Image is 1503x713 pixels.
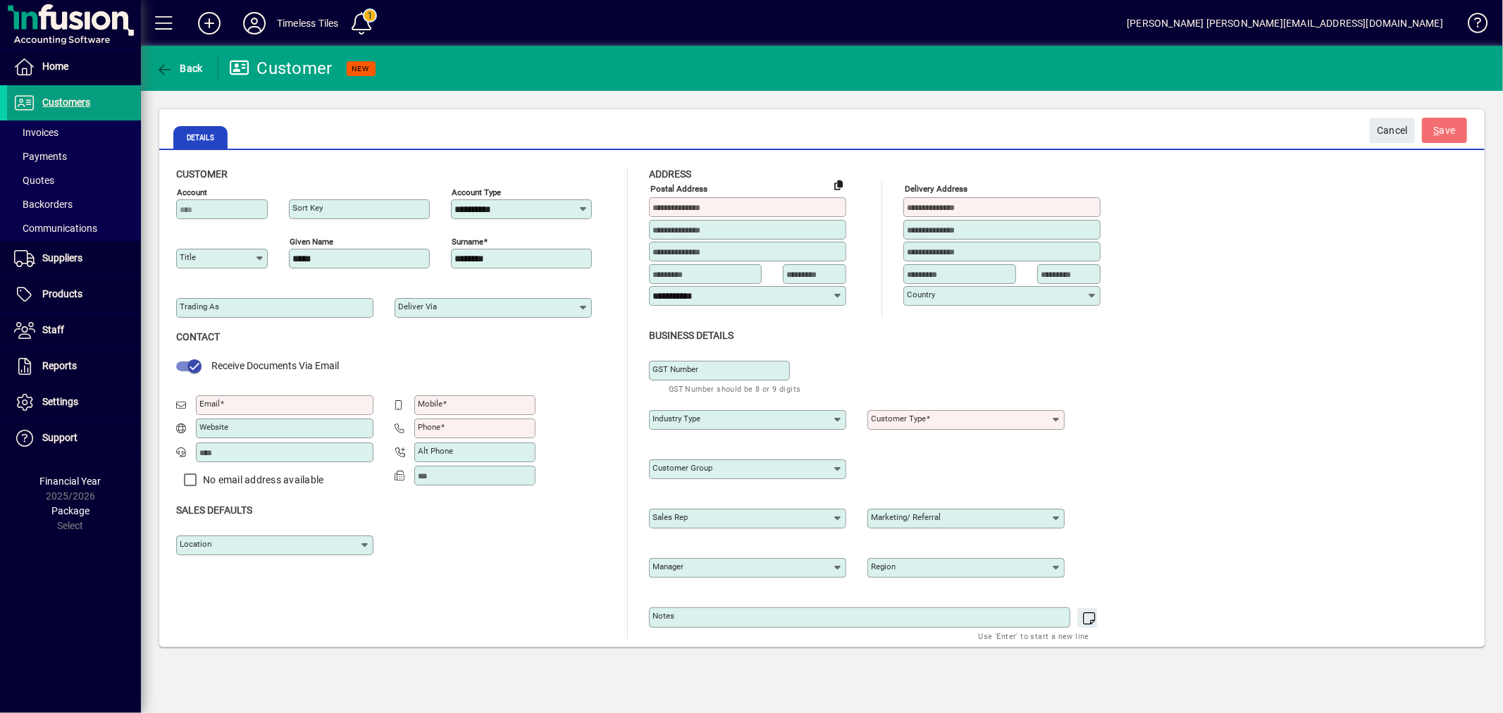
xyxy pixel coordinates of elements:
[200,473,324,487] label: No email address available
[652,364,698,374] mat-label: GST Number
[187,11,232,36] button: Add
[418,422,440,432] mat-label: Phone
[152,56,206,81] button: Back
[871,512,941,522] mat-label: Marketing/ Referral
[418,399,443,409] mat-label: Mobile
[232,11,277,36] button: Profile
[669,380,801,397] mat-hint: GST Number should be 8 or 9 digits
[452,237,483,247] mat-label: Surname
[7,168,141,192] a: Quotes
[180,302,219,311] mat-label: Trading as
[418,446,453,456] mat-label: Alt Phone
[1457,3,1485,49] a: Knowledge Base
[7,385,141,420] a: Settings
[51,505,89,516] span: Package
[211,360,339,371] span: Receive Documents Via Email
[871,562,896,571] mat-label: Region
[7,241,141,276] a: Suppliers
[292,203,323,213] mat-label: Sort key
[290,237,333,247] mat-label: Given name
[652,463,712,473] mat-label: Customer group
[176,168,228,180] span: Customer
[1377,119,1408,142] span: Cancel
[156,63,203,74] span: Back
[42,252,82,263] span: Suppliers
[907,290,935,299] mat-label: Country
[180,539,211,549] mat-label: Location
[649,330,734,341] span: Business details
[649,168,691,180] span: Address
[199,399,220,409] mat-label: Email
[652,414,700,423] mat-label: Industry type
[979,628,1089,644] mat-hint: Use 'Enter' to start a new line
[14,151,67,162] span: Payments
[1434,119,1456,142] span: ave
[173,126,228,149] span: Details
[141,56,218,81] app-page-header-button: Back
[1127,12,1443,35] div: [PERSON_NAME] [PERSON_NAME][EMAIL_ADDRESS][DOMAIN_NAME]
[7,192,141,216] a: Backorders
[7,349,141,384] a: Reports
[42,360,77,371] span: Reports
[42,432,78,443] span: Support
[229,57,333,80] div: Customer
[1370,118,1415,143] button: Cancel
[7,216,141,240] a: Communications
[14,127,58,138] span: Invoices
[398,302,437,311] mat-label: Deliver via
[1434,125,1440,136] span: S
[177,187,207,197] mat-label: Account
[871,414,926,423] mat-label: Customer type
[7,313,141,348] a: Staff
[7,421,141,456] a: Support
[199,422,228,432] mat-label: Website
[7,277,141,312] a: Products
[277,12,338,35] div: Timeless Tiles
[42,288,82,299] span: Products
[42,324,64,335] span: Staff
[176,331,220,342] span: Contact
[7,120,141,144] a: Invoices
[14,175,54,186] span: Quotes
[14,223,97,234] span: Communications
[652,562,684,571] mat-label: Manager
[42,61,68,72] span: Home
[180,252,196,262] mat-label: Title
[1422,118,1467,143] button: Save
[652,611,674,621] mat-label: Notes
[42,97,90,108] span: Customers
[452,187,501,197] mat-label: Account Type
[7,49,141,85] a: Home
[352,64,370,73] span: NEW
[827,173,850,196] button: Copy to Delivery address
[7,144,141,168] a: Payments
[176,504,252,516] span: Sales defaults
[42,396,78,407] span: Settings
[14,199,73,210] span: Backorders
[40,476,101,487] span: Financial Year
[652,512,688,522] mat-label: Sales rep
